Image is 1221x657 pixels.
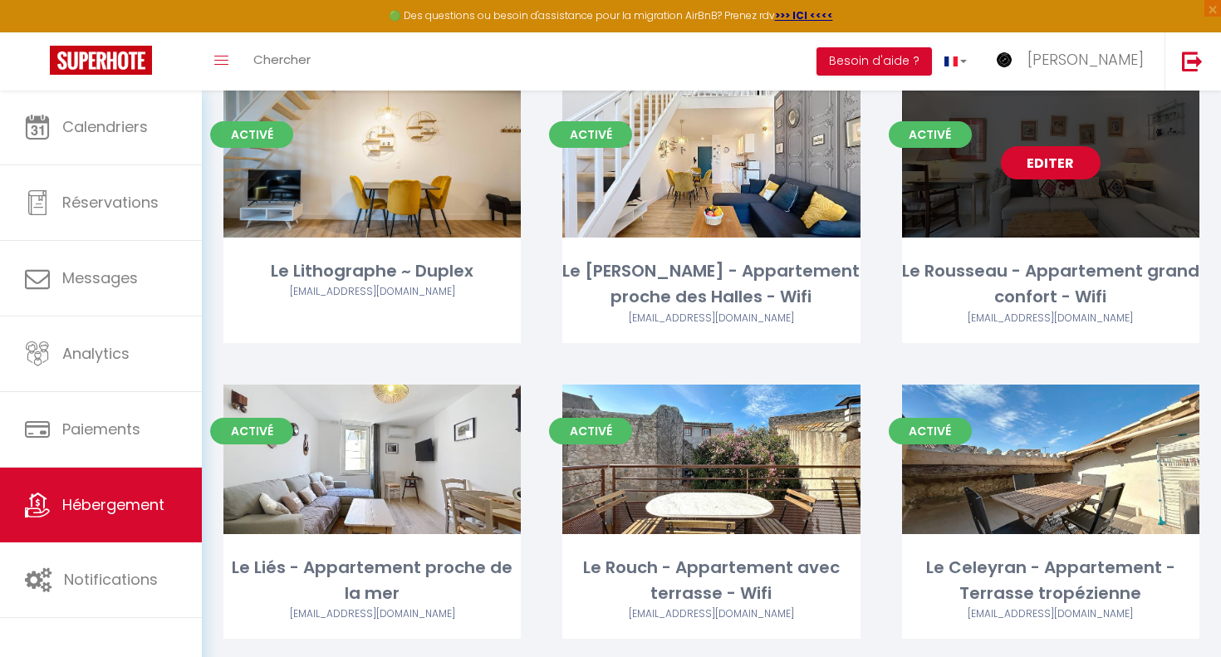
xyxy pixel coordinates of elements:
[562,606,860,622] div: Airbnb
[562,311,860,326] div: Airbnb
[902,606,1199,622] div: Airbnb
[902,555,1199,607] div: Le Celeyran - Appartement - Terrasse tropézienne
[223,555,521,607] div: Le Liés - Appartement proche de la mer
[62,267,138,288] span: Messages
[562,555,860,607] div: Le Rouch - Appartement avec terrasse - Wifi
[62,343,130,364] span: Analytics
[62,192,159,213] span: Réservations
[992,47,1017,72] img: ...
[549,418,632,444] span: Activé
[253,51,311,68] span: Chercher
[979,32,1165,91] a: ... [PERSON_NAME]
[62,419,140,439] span: Paiements
[562,258,860,311] div: Le [PERSON_NAME] - Appartement proche des Halles - Wifi
[902,311,1199,326] div: Airbnb
[223,606,521,622] div: Airbnb
[210,418,293,444] span: Activé
[210,121,293,148] span: Activé
[902,258,1199,311] div: Le Rousseau - Appartement grand confort - Wifi
[889,121,972,148] span: Activé
[1027,49,1144,70] span: [PERSON_NAME]
[549,121,632,148] span: Activé
[816,47,932,76] button: Besoin d'aide ?
[62,116,148,137] span: Calendriers
[241,32,323,91] a: Chercher
[223,284,521,300] div: Airbnb
[50,46,152,75] img: Super Booking
[889,418,972,444] span: Activé
[62,494,164,515] span: Hébergement
[223,258,521,284] div: Le Lithographe ~ Duplex
[64,569,158,590] span: Notifications
[1182,51,1203,71] img: logout
[1001,146,1101,179] a: Editer
[775,8,833,22] a: >>> ICI <<<<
